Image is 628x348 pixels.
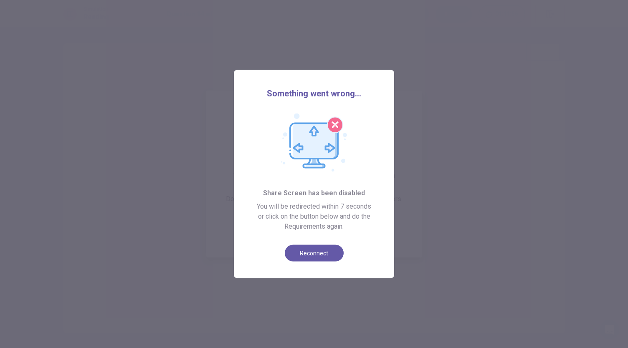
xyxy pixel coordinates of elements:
[257,202,371,212] span: You will be redirected within 7 seconds
[281,113,347,172] img: Screenshare
[247,212,381,232] span: or click on the button below and do the Requirements again.
[263,188,365,198] span: Share Screen has been disabled
[285,245,344,262] button: Reconnect
[267,87,361,100] span: Something went wrong...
